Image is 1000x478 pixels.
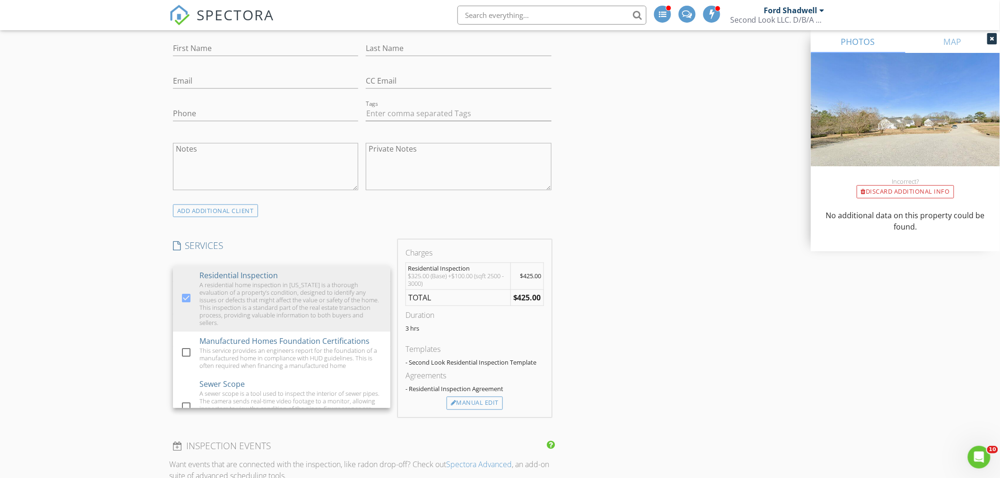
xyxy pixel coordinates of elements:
[169,13,274,33] a: SPECTORA
[447,397,503,410] div: Manual Edit
[199,270,278,282] div: Residential Inspection
[173,205,258,217] div: ADD ADDITIONAL client
[405,344,543,355] div: Templates
[905,30,1000,53] a: MAP
[811,178,1000,185] div: Incorrect?
[199,379,245,390] div: Sewer Scope
[405,325,543,333] p: 3 hrs
[405,359,543,367] div: - Second Look Residential Inspection Template
[987,446,998,453] span: 10
[408,273,509,288] div: $325.00 (Base) +$100.00 (sqft 2500 - 3000)
[405,370,543,382] div: Agreements
[764,6,818,15] div: Ford Shadwell
[199,390,383,435] div: A sewer scope is a tool used to inspect the interior of sewer pipes. The camera sends real-time v...
[405,385,543,393] div: - Residential Inspection Agreement
[968,446,991,469] iframe: Intercom live chat
[811,30,905,53] a: PHOTOS
[169,5,190,26] img: The Best Home Inspection Software - Spectora
[730,15,825,25] div: Second Look LLC. D/B/A National Property Inspections
[857,185,954,198] div: Discard Additional info
[520,272,542,281] span: $425.00
[513,293,541,303] strong: $425.00
[811,53,1000,189] img: streetview
[173,440,552,452] h4: INSPECTION EVENTS
[199,282,383,327] div: A residential home inspection in [US_STATE] is a thorough evaluation of a property’s condition, d...
[405,310,543,321] div: Duration
[199,347,383,370] div: This service provides an engineers report for the foundation of a manufactured home in compliance...
[822,210,989,232] p: No additional data on this property could be found.
[173,240,390,252] h4: SERVICES
[406,290,511,306] td: TOTAL
[405,248,543,259] div: Charges
[199,336,370,347] div: Manufactured Homes Foundation Certifications
[457,6,647,25] input: Search everything...
[197,5,274,25] span: SPECTORA
[408,265,509,273] div: Residential Inspection
[446,460,512,470] a: Spectora Advanced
